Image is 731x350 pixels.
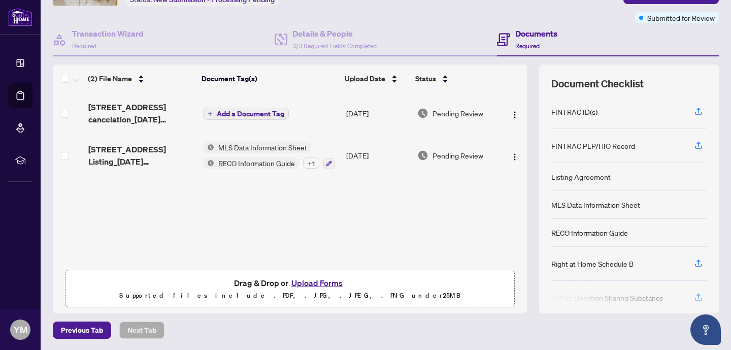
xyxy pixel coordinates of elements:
[551,258,634,269] div: Right at Home Schedule B
[433,108,483,119] span: Pending Review
[72,27,144,40] h4: Transaction Wizard
[551,140,635,151] div: FINTRAC PEP/HIO Record
[65,270,514,308] span: Drag & Drop orUpload FormsSupported files include .PDF, .JPG, .JPEG, .PNG under25MB
[292,27,377,40] h4: Details & People
[203,108,289,120] button: Add a Document Tag
[203,142,335,169] button: Status IconMLS Data Information SheetStatus IconRECO Information Guide+1
[214,142,311,153] span: MLS Data Information Sheet
[342,134,413,177] td: [DATE]
[234,276,346,290] span: Drag & Drop or
[411,65,499,93] th: Status
[515,27,557,40] h4: Documents
[53,322,111,339] button: Previous Tab
[417,108,428,119] img: Document Status
[119,322,164,339] button: Next Tab
[84,65,197,93] th: (2) File Name
[551,77,644,91] span: Document Checklist
[292,42,377,50] span: 3/3 Required Fields Completed
[551,199,640,210] div: MLS Data Information Sheet
[551,171,611,182] div: Listing Agreement
[14,323,27,337] span: YM
[214,157,299,169] span: RECO Information Guide
[203,157,214,169] img: Status Icon
[217,110,284,117] span: Add a Document Tag
[342,93,413,134] td: [DATE]
[88,101,195,125] span: [STREET_ADDRESS] cancelation_[DATE] 10_35_46.pdf
[61,322,103,338] span: Previous Tab
[88,73,132,84] span: (2) File Name
[415,73,436,84] span: Status
[515,42,540,50] span: Required
[8,8,32,26] img: logo
[433,150,483,161] span: Pending Review
[303,157,319,169] div: + 1
[690,314,721,345] button: Open asap
[551,106,597,117] div: FINTRAC ID(s)
[507,147,523,164] button: Logo
[208,111,213,116] span: plus
[72,290,508,302] p: Supported files include .PDF, .JPG, .JPEG, .PNG under 25 MB
[511,153,519,161] img: Logo
[288,276,346,290] button: Upload Forms
[551,227,628,238] div: RECO Information Guide
[341,65,411,93] th: Upload Date
[203,107,289,120] button: Add a Document Tag
[647,12,715,23] span: Submitted for Review
[417,150,428,161] img: Document Status
[203,142,214,153] img: Status Icon
[88,143,195,168] span: [STREET_ADDRESS] Listing_[DATE] 04_45_32.pdf
[511,111,519,119] img: Logo
[72,42,96,50] span: Required
[197,65,340,93] th: Document Tag(s)
[345,73,385,84] span: Upload Date
[507,105,523,121] button: Logo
